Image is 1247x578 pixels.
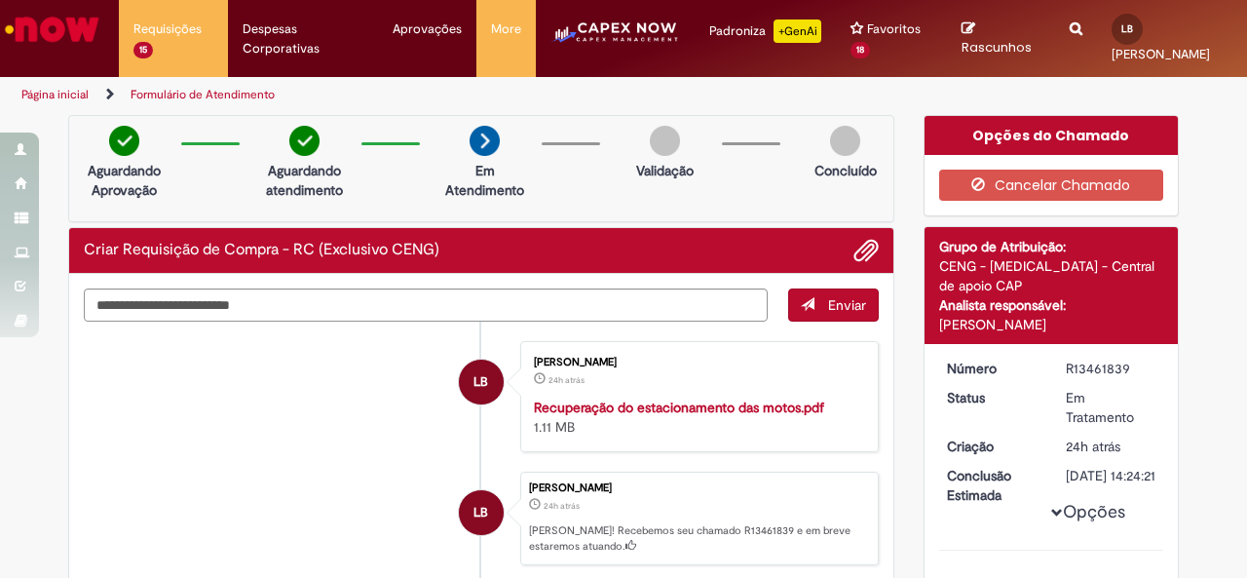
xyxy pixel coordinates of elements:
span: Rascunhos [962,38,1032,57]
span: 24h atrás [548,374,585,386]
span: 18 [850,42,870,58]
button: Enviar [788,289,879,322]
span: Despesas Corporativas [243,19,363,58]
time: 29/08/2025 11:24:18 [544,500,580,512]
div: [PERSON_NAME] [534,357,858,368]
time: 29/08/2025 11:24:15 [548,374,585,386]
p: Validação [636,161,694,180]
p: Concluído [814,161,877,180]
img: check-circle-green.png [289,126,320,156]
div: Analista responsável: [939,295,1164,315]
p: [PERSON_NAME]! Recebemos seu chamado R13461839 e em breve estaremos atuando. [529,523,868,554]
li: LUCAS ROCHA BELO [84,472,879,565]
dt: Criação [932,437,1052,456]
a: Página inicial [21,87,89,102]
span: LB [473,359,488,405]
textarea: Digite sua mensagem aqui... [84,289,768,321]
button: Cancelar Chamado [939,170,1164,201]
div: Em Tratamento [1066,388,1156,427]
span: Enviar [828,296,866,314]
p: Aguardando atendimento [257,161,352,200]
div: R13461839 [1066,359,1156,378]
span: 24h atrás [544,500,580,512]
a: Formulário de Atendimento [131,87,275,102]
img: ServiceNow [2,10,102,49]
span: Requisições [133,19,202,39]
a: Rascunhos [962,20,1040,57]
img: check-circle-green.png [109,126,139,156]
span: [PERSON_NAME] [1112,46,1210,62]
dt: Conclusão Estimada [932,466,1052,505]
div: [DATE] 14:24:21 [1066,466,1156,485]
div: Grupo de Atribuição: [939,237,1164,256]
img: img-circle-grey.png [830,126,860,156]
div: Padroniza [709,19,821,43]
div: LUCAS ROCHA BELO [459,360,504,405]
span: 15 [133,42,153,58]
dt: Número [932,359,1052,378]
img: img-circle-grey.png [650,126,680,156]
div: 29/08/2025 11:24:18 [1066,437,1156,456]
ul: Trilhas de página [15,77,816,113]
a: Recuperação do estacionamento das motos.pdf [534,399,824,416]
span: LB [473,489,488,536]
img: CapexLogo5.png [550,19,680,58]
div: [PERSON_NAME] [939,315,1164,334]
span: More [491,19,521,39]
h2: Criar Requisição de Compra - RC (Exclusivo CENG) Histórico de tíquete [84,242,439,259]
p: +GenAi [774,19,821,43]
span: 24h atrás [1066,438,1120,455]
p: Aguardando Aprovação [77,161,171,200]
span: Aprovações [393,19,462,39]
div: [PERSON_NAME] [529,482,868,494]
span: LB [1121,22,1133,35]
div: LUCAS ROCHA BELO [459,490,504,535]
span: Favoritos [867,19,921,39]
button: Adicionar anexos [853,238,879,263]
p: Em Atendimento [437,161,532,200]
div: 1.11 MB [534,398,858,437]
dt: Status [932,388,1052,407]
img: arrow-next.png [470,126,500,156]
time: 29/08/2025 11:24:18 [1066,438,1120,455]
div: CENG - [MEDICAL_DATA] - Central de apoio CAP [939,256,1164,295]
div: Opções do Chamado [925,116,1179,155]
